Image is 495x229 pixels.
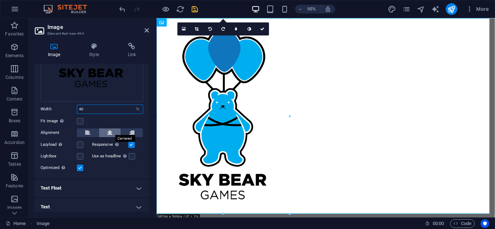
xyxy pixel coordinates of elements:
[5,31,24,37] p: Favorites
[47,30,134,37] h3: Element #ed-new-464
[41,152,77,161] label: Lightbox
[41,117,77,126] label: Fit image
[6,183,23,189] p: Features
[115,43,149,58] h4: Link
[295,5,321,13] button: 95%
[9,118,21,124] p: Boxes
[191,5,199,13] i: Save (Ctrl+S)
[388,5,396,13] i: Design (Ctrl+Alt+Y)
[243,22,256,35] a: Greyscale
[118,5,126,13] button: undo
[92,152,129,161] label: Use as headline
[5,75,24,80] p: Columns
[41,128,77,137] label: Alignment
[41,164,77,172] label: Optimized
[325,6,331,12] i: On resize automatically adjust zoom level to fit chosen device.
[47,24,149,30] h2: Image
[230,22,243,35] a: Blur
[6,219,26,228] a: Click to cancel selection. Double-click to open Pages
[35,179,149,197] h4: Text Float
[431,5,440,13] button: text_generator
[438,221,439,226] span: :
[41,107,77,111] label: Width
[217,22,230,35] a: Rotate right 90°
[256,22,269,35] a: Confirm ( Ctrl ⏎ )
[402,5,411,13] button: pages
[463,3,492,15] button: More
[35,43,76,58] h4: Image
[41,140,77,149] label: Lazyload
[433,219,444,228] span: 00 00
[431,5,440,13] i: AI Writer
[92,140,128,149] label: Responsive
[7,205,22,211] p: Images
[204,22,217,35] a: Rotate left 90°
[453,219,471,228] span: Code
[176,5,184,13] i: Reload page
[5,53,24,59] p: Elements
[417,5,425,13] button: navigator
[42,5,96,13] img: Editor Logo
[447,5,456,13] i: Publish
[466,5,489,13] span: More
[76,43,115,58] h4: Style
[8,161,21,167] p: Tables
[115,135,135,142] mark: Centered
[4,140,25,145] p: Accordion
[402,5,411,13] i: Pages (Ctrl+Alt+S)
[176,5,184,13] button: reload
[37,219,50,228] nav: breadcrumb
[481,219,489,228] button: Usercentrics
[37,219,50,228] span: Click to select. Double-click to edit
[118,5,126,13] i: Undo: Change image width (Ctrl+Z)
[178,22,191,35] a: Select files from the file manager, stock photos, or upload file(s)
[306,5,317,13] h6: 95%
[191,22,204,35] a: Crop mode
[7,96,22,102] p: Content
[446,3,457,15] button: publish
[35,198,149,216] h4: Text
[388,5,396,13] button: design
[161,5,170,13] button: Click here to leave preview mode and continue editing
[190,5,199,13] button: save
[450,219,475,228] button: Code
